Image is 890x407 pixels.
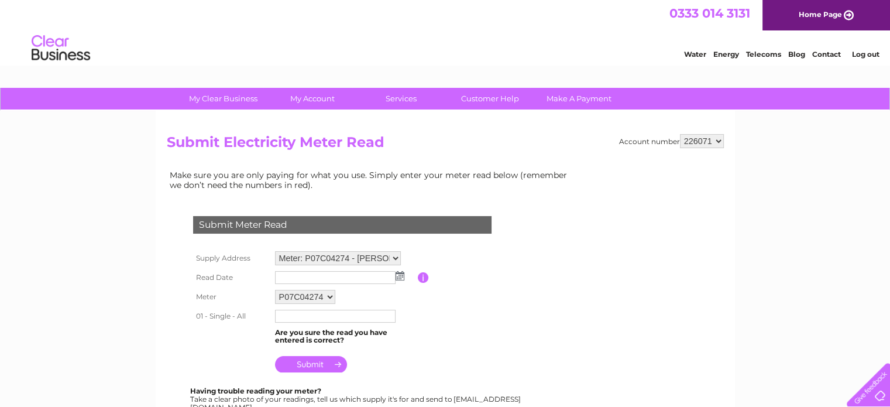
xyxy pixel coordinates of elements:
a: Telecoms [746,50,781,59]
a: My Account [264,88,360,110]
a: Make A Payment [531,88,627,110]
h2: Submit Electricity Meter Read [167,134,724,156]
a: Water [684,50,706,59]
img: logo.png [31,30,91,66]
a: Blog [788,50,805,59]
a: Customer Help [442,88,538,110]
a: Energy [713,50,739,59]
input: Information [418,272,429,283]
th: Read Date [190,268,272,287]
div: Account number [619,134,724,148]
b: Having trouble reading your meter? [190,387,321,395]
div: Clear Business is a trading name of Verastar Limited (registered in [GEOGRAPHIC_DATA] No. 3667643... [169,6,722,57]
input: Submit [275,356,347,372]
th: 01 - Single - All [190,307,272,326]
img: ... [396,271,404,281]
a: Services [353,88,449,110]
th: Meter [190,287,272,307]
td: Make sure you are only paying for what you use. Simply enter your meter read below (remember we d... [167,167,576,192]
div: Submit Meter Read [193,216,492,234]
th: Supply Address [190,248,272,268]
td: Are you sure the read you have entered is correct? [272,326,418,348]
a: Log out [851,50,879,59]
a: Contact [812,50,841,59]
a: 0333 014 3131 [669,6,750,20]
a: My Clear Business [175,88,272,110]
